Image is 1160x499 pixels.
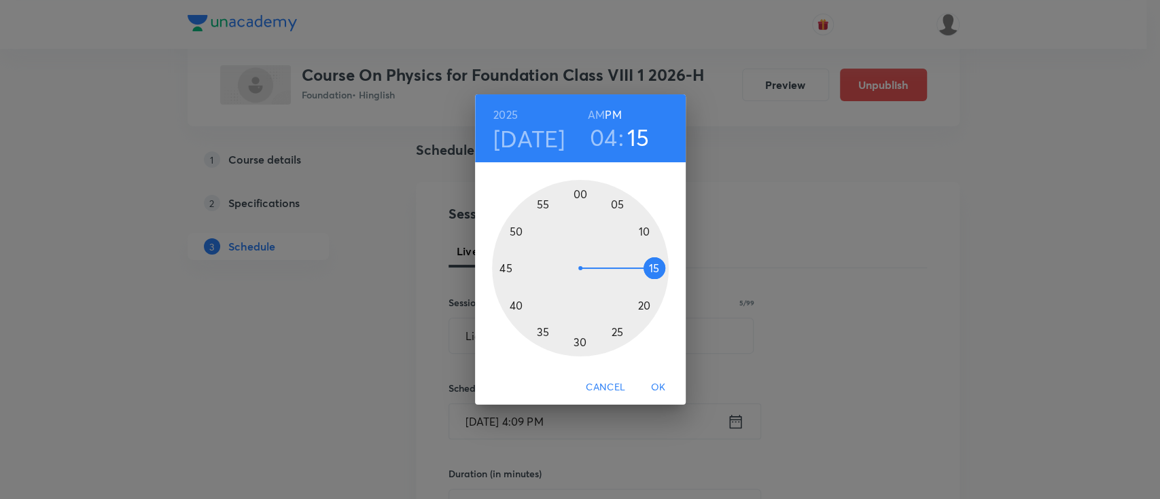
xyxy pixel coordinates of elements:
button: Cancel [580,375,631,400]
button: 15 [627,123,650,151]
span: Cancel [586,379,625,396]
button: PM [605,105,621,124]
button: [DATE] [493,124,565,153]
button: 2025 [493,105,518,124]
button: 04 [590,123,618,151]
h3: : [618,123,624,151]
button: AM [588,105,605,124]
button: OK [637,375,680,400]
span: OK [642,379,675,396]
